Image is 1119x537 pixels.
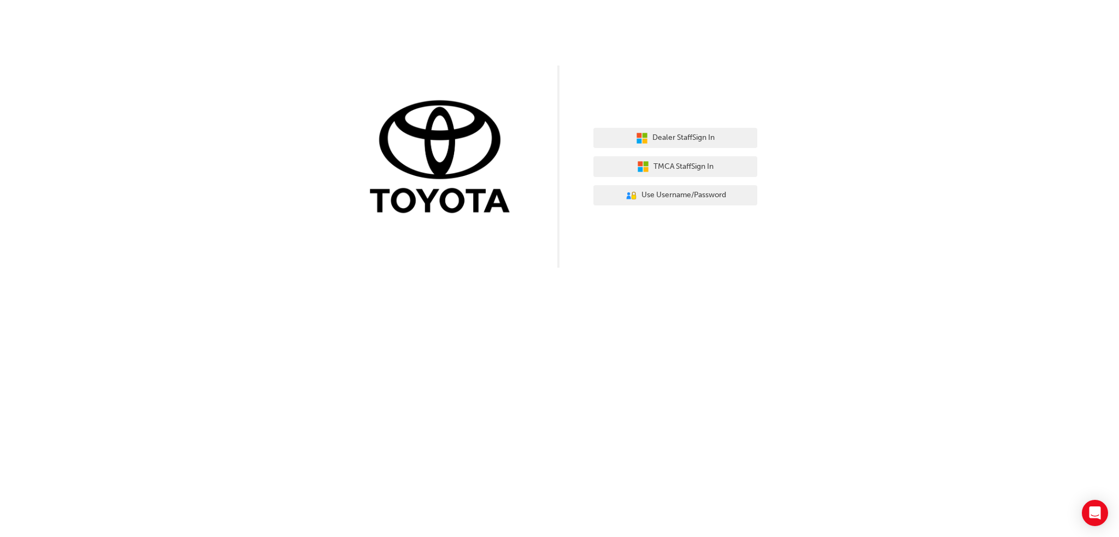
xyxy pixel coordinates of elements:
button: TMCA StaffSign In [593,156,757,177]
span: Dealer Staff Sign In [652,132,715,144]
span: TMCA Staff Sign In [653,161,714,173]
span: Use Username/Password [641,189,726,202]
button: Dealer StaffSign In [593,128,757,149]
div: Open Intercom Messenger [1082,500,1108,526]
button: Use Username/Password [593,185,757,206]
img: Trak [362,98,526,219]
